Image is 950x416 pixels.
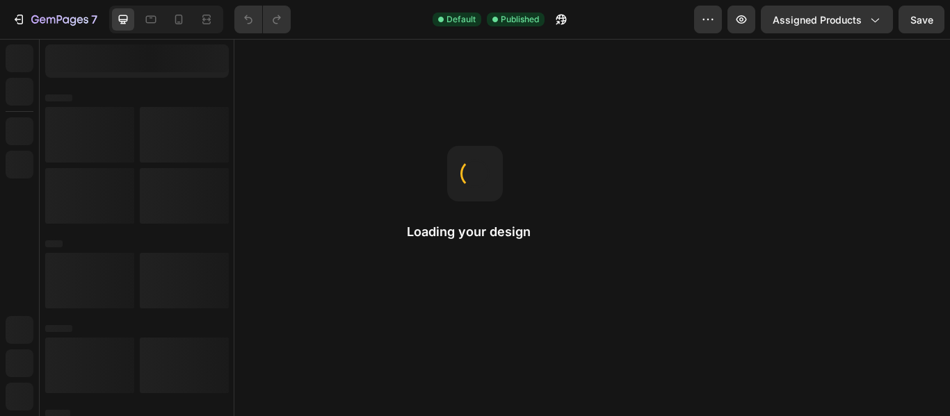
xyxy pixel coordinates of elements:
[899,6,944,33] button: Save
[91,11,97,28] p: 7
[6,6,104,33] button: 7
[234,6,291,33] div: Undo/Redo
[501,13,539,26] span: Published
[761,6,893,33] button: Assigned Products
[407,224,543,240] h2: Loading your design
[773,13,862,27] span: Assigned Products
[910,14,933,26] span: Save
[446,13,476,26] span: Default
